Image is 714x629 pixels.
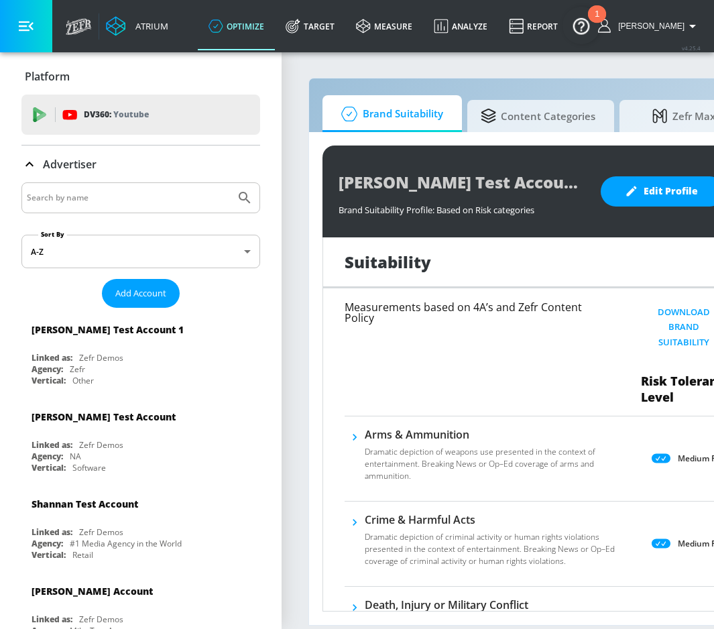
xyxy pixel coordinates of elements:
div: [PERSON_NAME] Test Account 1Linked as:Zefr DemosAgency:ZefrVertical:Other [21,313,260,390]
div: Zefr Demos [79,614,123,625]
button: Open Resource Center, 1 new notification [562,7,600,44]
h6: Crime & Harmful Acts [365,512,621,527]
h1: Suitability [345,251,431,273]
span: Add Account [115,286,166,301]
div: [PERSON_NAME] Test AccountLinked as:Zefr DemosAgency:NAVertical:Software [21,400,260,477]
a: Atrium [106,16,168,36]
div: Retail [72,549,93,561]
div: Zefr Demos [79,352,123,363]
div: Platform [21,58,260,95]
div: Brand Suitability Profile: Based on Risk categories [339,197,587,216]
div: Other [72,375,94,386]
p: Youtube [113,107,149,121]
div: A-Z [21,235,260,268]
div: Advertiser [21,146,260,183]
div: Agency: [32,451,63,462]
div: Shannan Test AccountLinked as:Zefr DemosAgency:#1 Media Agency in the WorldVertical:Retail [21,488,260,564]
div: Linked as: [32,352,72,363]
input: Search by name [27,189,230,207]
p: Dramatic depiction of weapons use presented in the context of entertainment. Breaking News or Op–... [365,446,621,482]
span: Brand Suitability [336,98,443,130]
a: measure [345,2,423,50]
div: Zefr [70,363,85,375]
div: NA [70,451,81,462]
div: Vertical: [32,549,66,561]
div: Vertical: [32,375,66,386]
a: Target [275,2,345,50]
div: Zefr Demos [79,526,123,538]
div: Agency: [32,363,63,375]
div: Linked as: [32,614,72,625]
span: Edit Profile [628,183,698,200]
div: 1 [595,14,599,32]
label: Sort By [38,230,67,239]
div: Linked as: [32,439,72,451]
p: DV360: [84,107,149,122]
p: Advertiser [43,157,97,172]
div: DV360: Youtube [21,95,260,135]
span: v 4.25.4 [682,44,701,52]
a: Report [498,2,569,50]
div: Zefr Demos [79,439,123,451]
div: [PERSON_NAME] Account [32,585,153,597]
div: Atrium [130,20,168,32]
div: Agency: [32,538,63,549]
div: #1 Media Agency in the World [70,538,182,549]
button: [PERSON_NAME] [598,18,701,34]
h6: Death, Injury or Military Conflict [365,597,621,612]
div: Crime & Harmful ActsDramatic depiction of criminal activity or human rights violations presented ... [365,512,621,575]
div: [PERSON_NAME] Test Account 1 [32,323,184,336]
span: login as: javier.armendariz@zefr.com [613,21,685,31]
a: Analyze [423,2,498,50]
div: Arms & AmmunitionDramatic depiction of weapons use presented in the context of entertainment. Bre... [365,427,621,490]
h6: Measurements based on 4A’s and Zefr Content Policy [345,302,608,323]
div: [PERSON_NAME] Test Account [32,410,176,423]
p: Dramatic depiction of criminal activity or human rights violations presented in the context of en... [365,531,621,567]
div: Vertical: [32,462,66,473]
div: Linked as: [32,526,72,538]
div: Software [72,462,106,473]
button: Add Account [102,279,180,308]
p: Platform [25,69,70,84]
div: Shannan Test Account [32,498,138,510]
span: Content Categories [481,100,595,132]
h6: Arms & Ammunition [365,427,621,442]
a: optimize [198,2,275,50]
